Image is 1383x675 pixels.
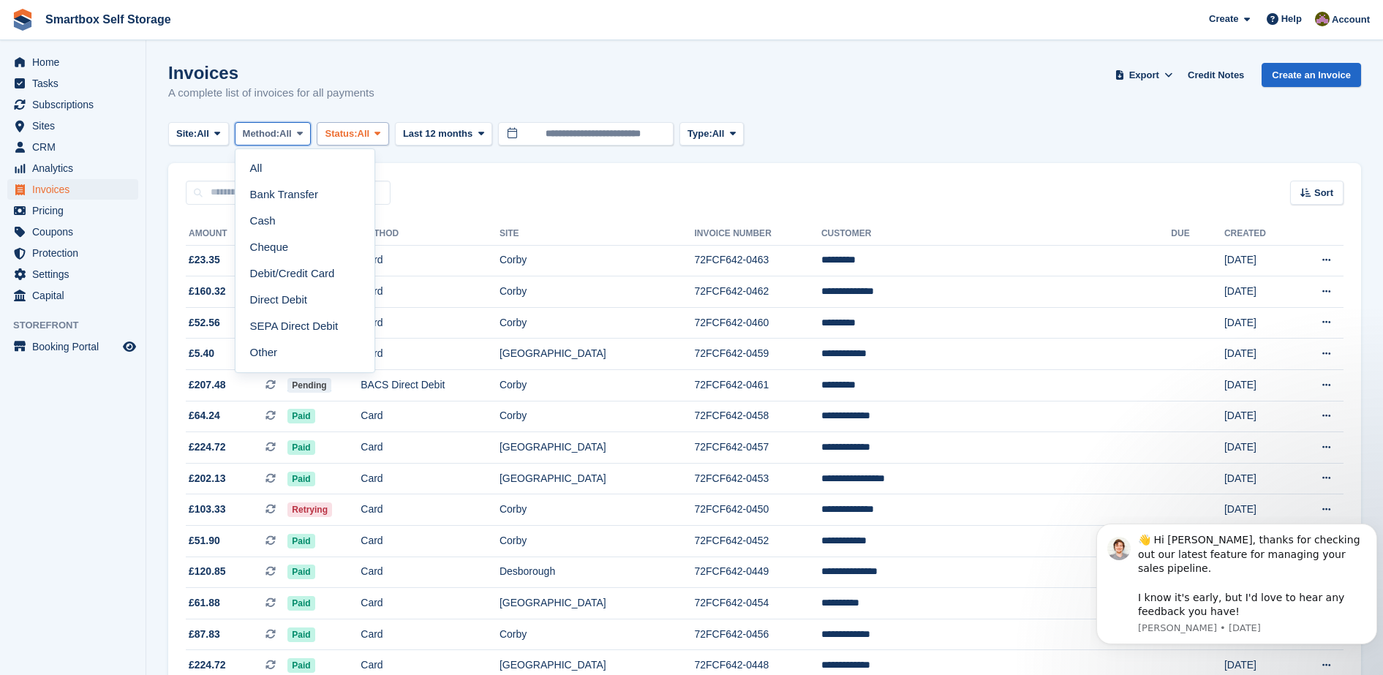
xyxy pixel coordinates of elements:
[243,127,280,141] span: Method:
[1129,68,1159,83] span: Export
[186,222,287,246] th: Amount
[712,127,725,141] span: All
[500,222,695,246] th: Site
[287,565,314,579] span: Paid
[687,127,712,141] span: Type:
[32,285,120,306] span: Capital
[1224,494,1293,526] td: [DATE]
[1224,463,1293,494] td: [DATE]
[361,401,500,432] td: Card
[1224,432,1293,464] td: [DATE]
[189,657,226,673] span: £224.72
[694,276,821,308] td: 72FCF642-0462
[32,137,120,157] span: CRM
[32,264,120,284] span: Settings
[500,557,695,588] td: Desborough
[694,432,821,464] td: 72FCF642-0457
[694,339,821,370] td: 72FCF642-0459
[287,534,314,548] span: Paid
[189,440,226,455] span: £224.72
[235,122,312,146] button: Method: All
[694,370,821,401] td: 72FCF642-0461
[189,564,226,579] span: £120.85
[189,346,214,361] span: £5.40
[1182,63,1250,87] a: Credit Notes
[189,284,226,299] span: £160.32
[694,494,821,526] td: 72FCF642-0450
[241,155,369,181] a: All
[32,158,120,178] span: Analytics
[361,526,500,557] td: Card
[361,494,500,526] td: Card
[189,502,226,517] span: £103.33
[32,200,120,221] span: Pricing
[7,158,138,178] a: menu
[287,658,314,673] span: Paid
[189,471,226,486] span: £202.13
[168,85,374,102] p: A complete list of invoices for all payments
[500,370,695,401] td: Corby
[189,315,220,331] span: £52.56
[694,619,821,650] td: 72FCF642-0456
[1090,516,1383,668] iframe: Intercom notifications message
[13,318,146,333] span: Storefront
[241,260,369,287] a: Debit/Credit Card
[7,336,138,357] a: menu
[241,314,369,340] a: SEPA Direct Debit
[361,588,500,619] td: Card
[694,588,821,619] td: 72FCF642-0454
[361,276,500,308] td: Card
[1224,339,1293,370] td: [DATE]
[1112,63,1176,87] button: Export
[1281,12,1302,26] span: Help
[500,432,695,464] td: [GEOGRAPHIC_DATA]
[189,595,220,611] span: £61.88
[1332,12,1370,27] span: Account
[500,339,695,370] td: [GEOGRAPHIC_DATA]
[287,409,314,423] span: Paid
[189,252,220,268] span: £23.35
[361,222,500,246] th: Method
[358,127,370,141] span: All
[1224,401,1293,432] td: [DATE]
[189,377,226,393] span: £207.48
[1224,370,1293,401] td: [DATE]
[287,440,314,455] span: Paid
[361,432,500,464] td: Card
[694,245,821,276] td: 72FCF642-0463
[1224,245,1293,276] td: [DATE]
[7,285,138,306] a: menu
[32,94,120,115] span: Subscriptions
[1209,12,1238,26] span: Create
[197,127,209,141] span: All
[39,7,177,31] a: Smartbox Self Storage
[694,526,821,557] td: 72FCF642-0452
[189,533,220,548] span: £51.90
[7,179,138,200] a: menu
[694,401,821,432] td: 72FCF642-0458
[1315,12,1330,26] img: Kayleigh Devlin
[32,116,120,136] span: Sites
[395,122,492,146] button: Last 12 months
[500,619,695,650] td: Corby
[121,338,138,355] a: Preview store
[361,307,500,339] td: Card
[500,245,695,276] td: Corby
[361,339,500,370] td: Card
[821,222,1171,246] th: Customer
[189,408,220,423] span: £64.24
[7,222,138,242] a: menu
[694,463,821,494] td: 72FCF642-0453
[361,245,500,276] td: Card
[500,276,695,308] td: Corby
[287,502,332,517] span: Retrying
[7,264,138,284] a: menu
[287,596,314,611] span: Paid
[500,526,695,557] td: Corby
[7,200,138,221] a: menu
[241,287,369,313] a: Direct Debit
